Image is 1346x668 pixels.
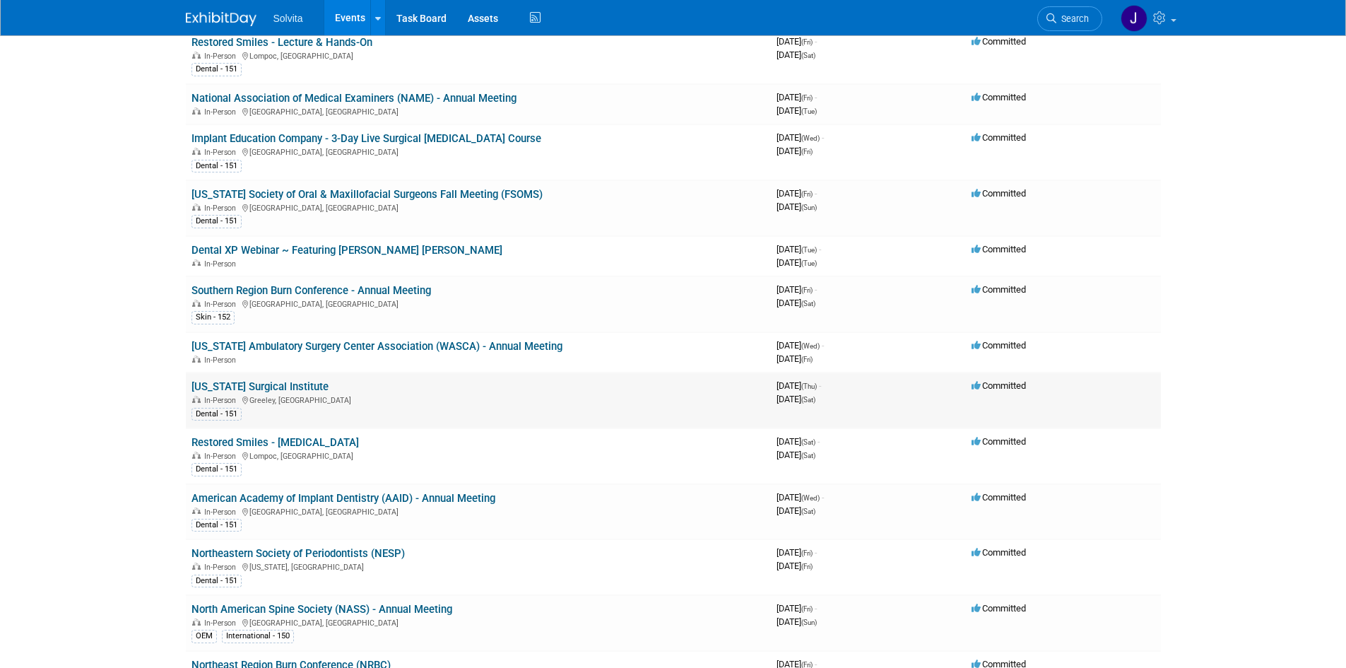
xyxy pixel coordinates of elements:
span: (Sat) [801,508,815,515]
span: [DATE] [777,436,820,447]
span: [DATE] [777,492,824,503]
span: Committed [972,284,1026,295]
span: - [815,603,817,614]
span: Committed [972,244,1026,254]
div: [GEOGRAPHIC_DATA], [GEOGRAPHIC_DATA] [191,616,765,628]
img: In-Person Event [192,107,201,115]
a: [US_STATE] Society of Oral & Maxillofacial Surgeons Fall Meeting (FSOMS) [191,188,543,201]
span: (Fri) [801,549,813,557]
a: Restored Smiles - Lecture & Hands-On [191,36,372,49]
div: [GEOGRAPHIC_DATA], [GEOGRAPHIC_DATA] [191,105,765,117]
div: [GEOGRAPHIC_DATA], [GEOGRAPHIC_DATA] [191,146,765,157]
a: North American Spine Society (NASS) - Annual Meeting [191,603,452,616]
span: [DATE] [777,450,815,460]
span: In-Person [204,508,240,517]
img: In-Person Event [192,148,201,155]
span: - [815,188,817,199]
span: Committed [972,380,1026,391]
span: Search [1056,13,1089,24]
span: [DATE] [777,92,817,102]
span: [DATE] [777,547,817,558]
div: Dental - 151 [191,63,242,76]
div: Skin - 152 [191,311,235,324]
span: (Sat) [801,52,815,59]
span: In-Person [204,619,240,628]
span: - [822,132,824,143]
span: [DATE] [777,36,817,47]
span: [DATE] [777,380,821,391]
a: [US_STATE] Ambulatory Surgery Center Association (WASCA) - Annual Meeting [191,340,562,353]
span: - [815,547,817,558]
span: (Fri) [801,38,813,46]
span: In-Person [204,452,240,461]
span: [DATE] [777,49,815,60]
img: In-Person Event [192,204,201,211]
span: [DATE] [777,105,817,116]
span: In-Person [204,300,240,309]
div: Dental - 151 [191,575,242,587]
span: - [822,492,824,503]
span: (Fri) [801,94,813,102]
span: [DATE] [777,505,815,516]
a: Restored Smiles - [MEDICAL_DATA] [191,436,359,449]
div: Lompoc, [GEOGRAPHIC_DATA] [191,49,765,61]
img: In-Person Event [192,563,201,570]
span: (Fri) [801,605,813,613]
span: (Tue) [801,246,817,254]
span: - [815,36,817,47]
span: Committed [972,492,1026,503]
a: Northeastern Society of Periodontists (NESP) [191,547,405,560]
img: In-Person Event [192,452,201,459]
span: [DATE] [777,394,815,404]
div: Greeley, [GEOGRAPHIC_DATA] [191,394,765,405]
div: [GEOGRAPHIC_DATA], [GEOGRAPHIC_DATA] [191,505,765,517]
div: [GEOGRAPHIC_DATA], [GEOGRAPHIC_DATA] [191,298,765,309]
span: [DATE] [777,188,817,199]
span: (Thu) [801,382,817,390]
span: Committed [972,92,1026,102]
img: In-Person Event [192,259,201,266]
span: Committed [972,188,1026,199]
span: In-Person [204,107,240,117]
span: (Wed) [801,134,820,142]
a: Southern Region Burn Conference - Annual Meeting [191,284,431,297]
span: (Tue) [801,107,817,115]
span: [DATE] [777,561,813,571]
img: In-Person Event [192,356,201,363]
span: - [819,380,821,391]
span: [DATE] [777,353,813,364]
span: In-Person [204,259,240,269]
span: Committed [972,547,1026,558]
div: Dental - 151 [191,519,242,532]
img: In-Person Event [192,396,201,403]
span: In-Person [204,563,240,572]
span: (Fri) [801,286,813,294]
span: (Sat) [801,438,815,446]
span: (Fri) [801,148,813,156]
span: (Fri) [801,190,813,198]
span: (Fri) [801,563,813,570]
a: Implant Education Company - 3-Day Live Surgical [MEDICAL_DATA] Course [191,132,541,145]
span: [DATE] [777,132,824,143]
span: [DATE] [777,284,817,295]
span: Committed [972,603,1026,614]
div: Dental - 151 [191,463,242,476]
img: In-Person Event [192,619,201,626]
div: [GEOGRAPHIC_DATA], [GEOGRAPHIC_DATA] [191,201,765,213]
div: International - 150 [222,630,294,643]
span: In-Person [204,396,240,405]
span: [DATE] [777,603,817,614]
span: In-Person [204,356,240,365]
a: Search [1037,6,1102,31]
div: [US_STATE], [GEOGRAPHIC_DATA] [191,561,765,572]
a: Dental XP Webinar ~ Featuring [PERSON_NAME] [PERSON_NAME] [191,244,502,257]
span: Committed [972,132,1026,143]
span: In-Person [204,52,240,61]
span: - [815,284,817,295]
span: [DATE] [777,340,824,351]
span: [DATE] [777,146,813,156]
span: [DATE] [777,616,817,627]
div: OEM [191,630,217,643]
span: (Sun) [801,619,817,626]
div: Dental - 151 [191,408,242,421]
